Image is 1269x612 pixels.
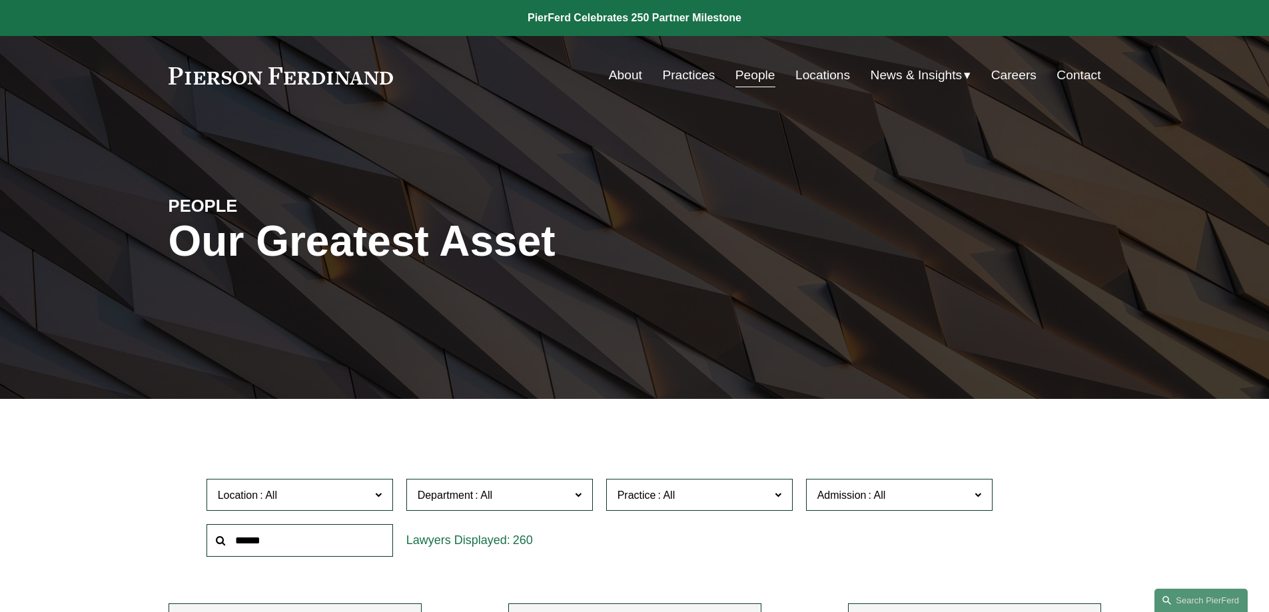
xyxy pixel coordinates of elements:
a: folder dropdown [871,63,971,88]
a: People [735,63,775,88]
span: Admission [817,489,867,501]
a: Careers [991,63,1037,88]
span: News & Insights [871,64,963,87]
span: Location [218,489,258,501]
span: 260 [513,533,533,547]
span: Practice [618,489,656,501]
a: Practices [662,63,715,88]
h1: Our Greatest Asset [169,217,790,266]
a: Search this site [1154,589,1248,612]
span: Department [418,489,474,501]
a: About [609,63,642,88]
a: Locations [795,63,850,88]
h4: PEOPLE [169,195,402,216]
a: Contact [1057,63,1100,88]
